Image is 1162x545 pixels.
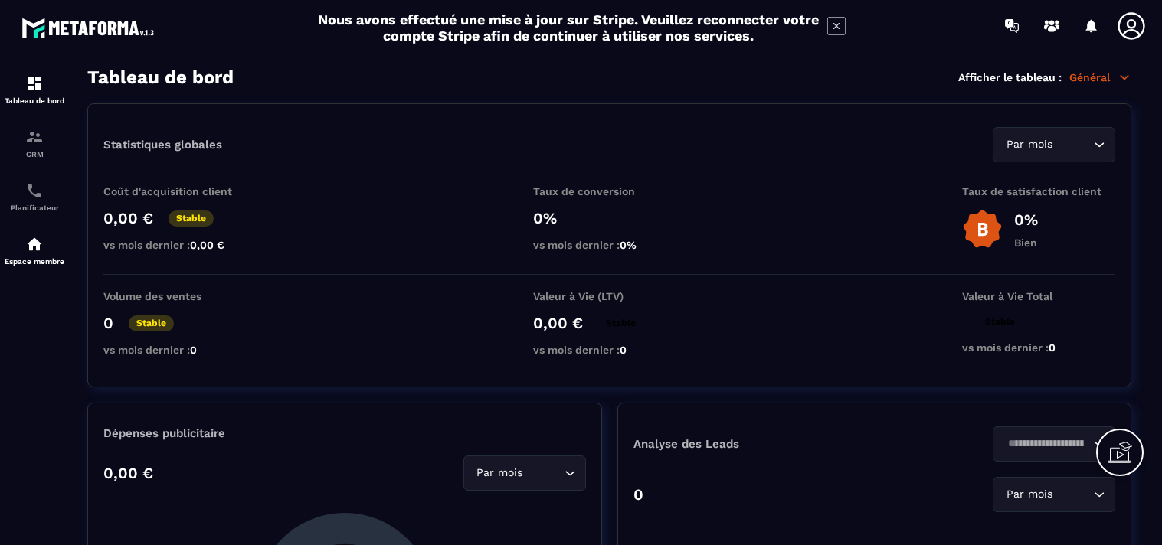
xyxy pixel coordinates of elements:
[103,138,222,152] p: Statistiques globales
[25,74,44,93] img: formation
[1014,237,1038,249] p: Bien
[1014,210,1038,229] p: 0%
[962,209,1003,250] img: b-badge-o.b3b20ee6.svg
[4,224,65,277] a: automationsautomationsEspace membre
[103,426,586,440] p: Dépenses publicitaire
[103,209,153,227] p: 0,00 €
[103,344,257,356] p: vs mois dernier :
[4,204,65,212] p: Planificateur
[533,209,686,227] p: 0%
[533,290,686,302] p: Valeur à Vie (LTV)
[190,344,197,356] span: 0
[103,464,153,482] p: 0,00 €
[993,477,1115,512] div: Search for option
[25,181,44,200] img: scheduler
[317,11,820,44] h2: Nous avons effectué une mise à jour sur Stripe. Veuillez reconnecter votre compte Stripe afin de ...
[1003,486,1056,503] span: Par mois
[4,170,65,224] a: schedulerschedulerPlanificateur
[962,290,1115,302] p: Valeur à Vie Total
[620,344,627,356] span: 0
[4,96,65,105] p: Tableau de bord
[620,239,637,251] span: 0%
[977,314,1023,330] p: Stable
[103,185,257,197] p: Coût d'acquisition client
[190,239,224,251] span: 0,00 €
[1003,136,1056,153] span: Par mois
[962,185,1115,197] p: Taux de satisfaction client
[533,314,583,332] p: 0,00 €
[533,344,686,356] p: vs mois dernier :
[1056,486,1090,503] input: Search for option
[4,116,65,170] a: formationformationCRM
[4,63,65,116] a: formationformationTableau de bord
[958,71,1062,83] p: Afficher le tableau :
[169,210,214,227] p: Stable
[526,465,561,481] input: Search for option
[962,341,1115,354] p: vs mois dernier :
[533,185,686,197] p: Taux de conversion
[463,455,586,491] div: Search for option
[4,150,65,158] p: CRM
[129,315,174,331] p: Stable
[4,257,65,266] p: Espace membre
[993,426,1115,462] div: Search for option
[473,465,526,481] span: Par mois
[103,314,113,332] p: 0
[598,315,643,331] p: Stable
[103,239,257,251] p: vs mois dernier :
[25,128,44,146] img: formation
[1003,436,1090,452] input: Search for option
[533,239,686,251] p: vs mois dernier :
[633,485,643,504] p: 0
[1049,341,1056,354] span: 0
[1056,136,1090,153] input: Search for option
[87,67,234,88] h3: Tableau de bord
[21,14,159,42] img: logo
[103,290,257,302] p: Volume des ventes
[1069,70,1131,84] p: Général
[633,437,875,451] p: Analyse des Leads
[25,235,44,253] img: automations
[993,127,1115,162] div: Search for option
